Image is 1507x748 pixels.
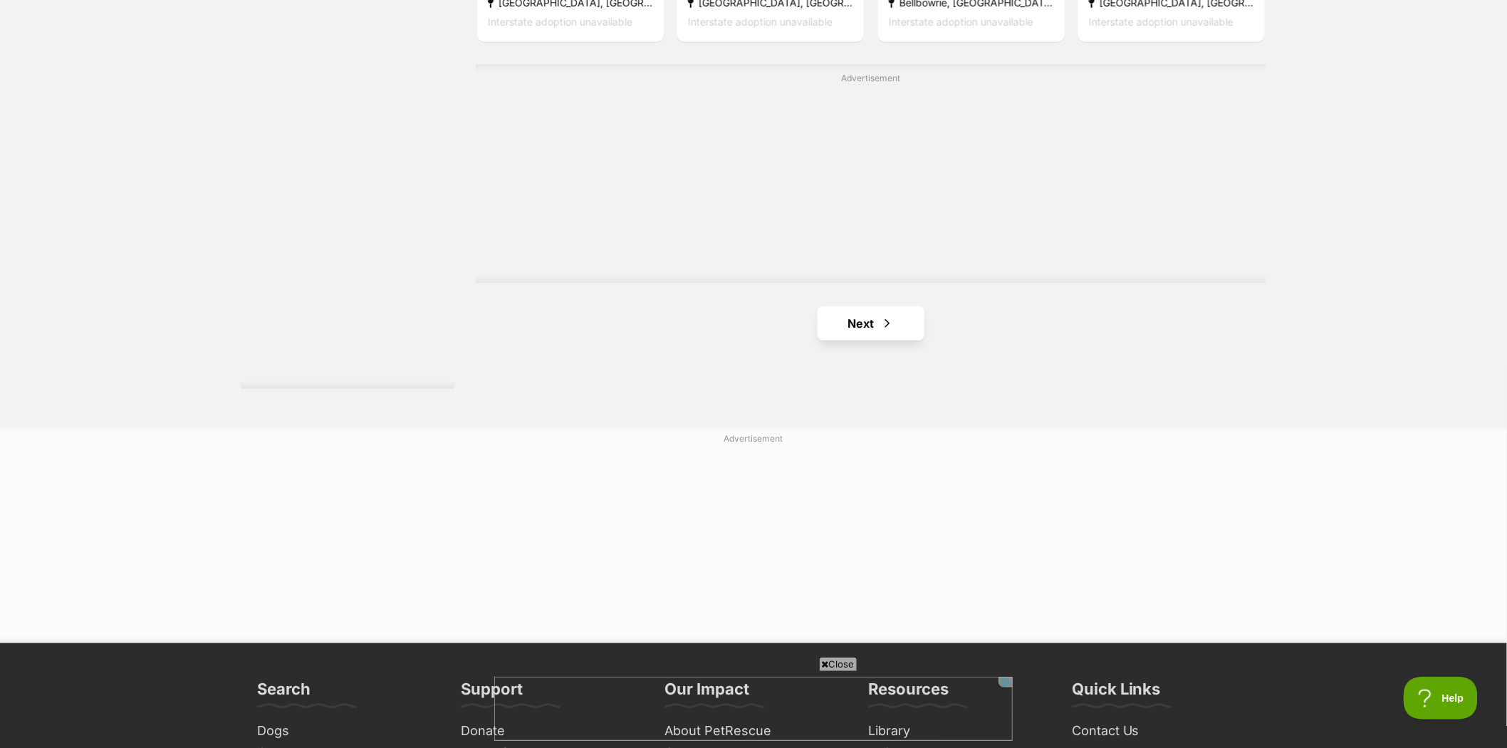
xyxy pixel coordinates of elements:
iframe: Advertisement [241,4,454,182]
h3: Search [257,679,311,707]
iframe: Advertisement [494,677,1013,741]
span: Interstate adoption unavailable [688,15,833,27]
a: Next page [818,306,924,341]
iframe: Advertisement [526,90,1216,269]
h3: Quick Links [1072,679,1161,707]
a: Donate [455,720,645,742]
h3: Support [461,679,523,707]
iframe: Help Scout Beacon - Open [1404,677,1479,720]
span: Interstate adoption unavailable [1089,15,1234,27]
iframe: Advertisement [408,451,1099,629]
a: Contact Us [1066,720,1256,742]
span: Interstate adoption unavailable [488,15,632,27]
iframe: Advertisement [241,189,454,368]
a: Dogs [251,720,441,742]
nav: Pagination [476,306,1266,341]
span: Interstate adoption unavailable [889,15,1033,27]
span: Close [819,657,857,671]
div: Advertisement [476,64,1266,283]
